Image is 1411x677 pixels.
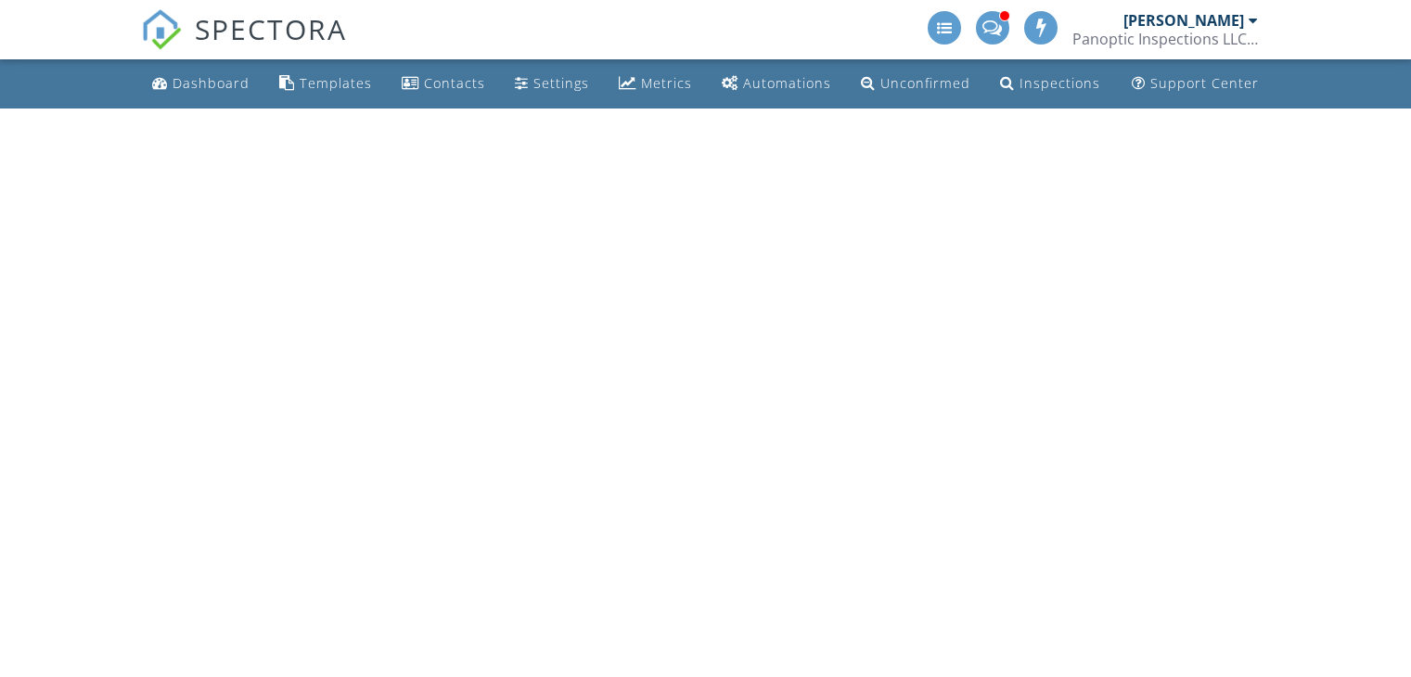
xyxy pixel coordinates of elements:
[1072,30,1258,48] div: Panoptic Inspections LLC - Residential and Commercial
[714,67,839,101] a: Automations (Advanced)
[141,25,347,64] a: SPECTORA
[1123,11,1244,30] div: [PERSON_NAME]
[1020,74,1100,92] div: Inspections
[533,74,589,92] div: Settings
[641,74,692,92] div: Metrics
[743,74,831,92] div: Automations
[394,67,493,101] a: Contacts
[611,67,699,101] a: Metrics
[1124,67,1266,101] a: Support Center
[424,74,485,92] div: Contacts
[507,67,596,101] a: Settings
[272,67,379,101] a: Templates
[880,74,970,92] div: Unconfirmed
[141,9,182,50] img: The Best Home Inspection Software - Spectora
[1150,74,1259,92] div: Support Center
[195,9,347,48] span: SPECTORA
[300,74,372,92] div: Templates
[853,67,978,101] a: Unconfirmed
[993,67,1108,101] a: Inspections
[145,67,257,101] a: Dashboard
[173,74,250,92] div: Dashboard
